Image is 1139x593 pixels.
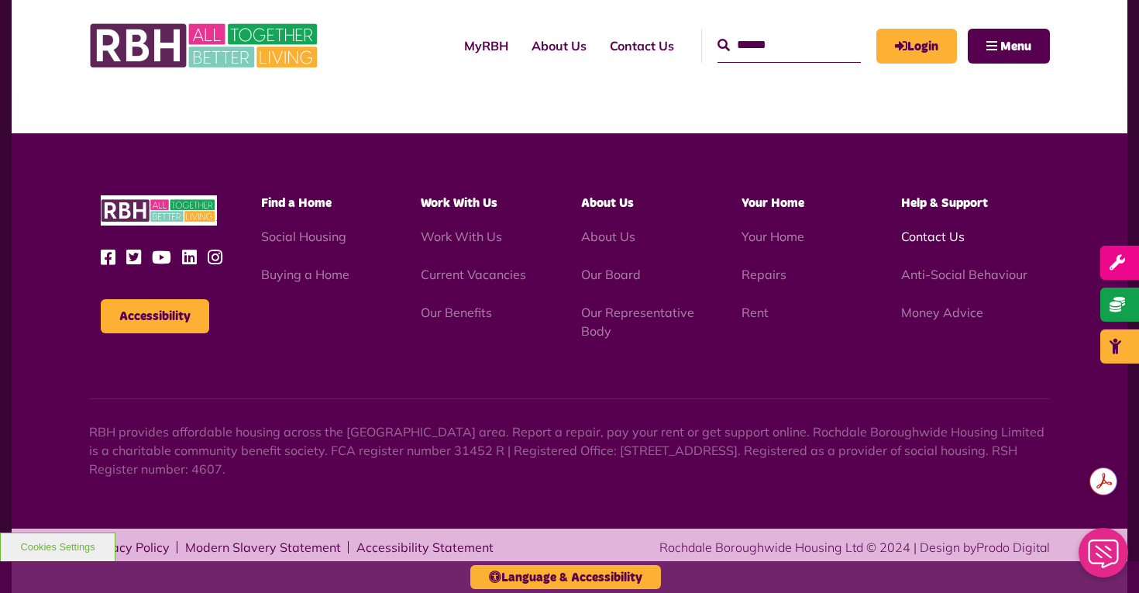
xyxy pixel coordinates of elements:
[356,541,494,553] a: Accessibility Statement
[742,305,769,320] a: Rent
[520,25,598,67] a: About Us
[470,565,661,589] button: Language & Accessibility
[421,267,526,282] a: Current Vacancies
[717,29,861,62] input: Search
[581,229,635,244] a: About Us
[89,422,1050,478] p: RBH provides affordable housing across the [GEOGRAPHIC_DATA] area. Report a repair, pay your rent...
[742,197,804,209] span: Your Home
[261,197,332,209] span: Find a Home
[101,195,217,226] img: RBH
[581,305,694,339] a: Our Representative Body
[453,25,520,67] a: MyRBH
[598,25,686,67] a: Contact Us
[89,541,170,553] a: Privacy Policy
[1069,523,1139,593] iframe: Netcall Web Assistant for live chat
[976,540,1050,555] a: Prodo Digital - open in a new tab
[901,305,983,320] a: Money Advice
[1000,40,1031,53] span: Menu
[421,229,502,244] a: Work With Us
[185,541,341,553] a: Modern Slavery Statement - open in a new tab
[261,229,346,244] a: Social Housing - open in a new tab
[659,538,1050,557] div: Rochdale Boroughwide Housing Ltd © 2024 | Design by
[421,197,497,209] span: Work With Us
[876,29,957,64] a: MyRBH
[742,267,786,282] a: Repairs
[901,197,988,209] span: Help & Support
[901,267,1027,282] a: Anti-Social Behaviour
[101,299,209,333] button: Accessibility
[581,267,641,282] a: Our Board
[261,267,349,282] a: Buying a Home
[581,197,634,209] span: About Us
[89,16,322,76] img: RBH
[901,229,965,244] a: Contact Us
[421,305,492,320] a: Our Benefits
[968,29,1050,64] button: Navigation
[742,229,804,244] a: Your Home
